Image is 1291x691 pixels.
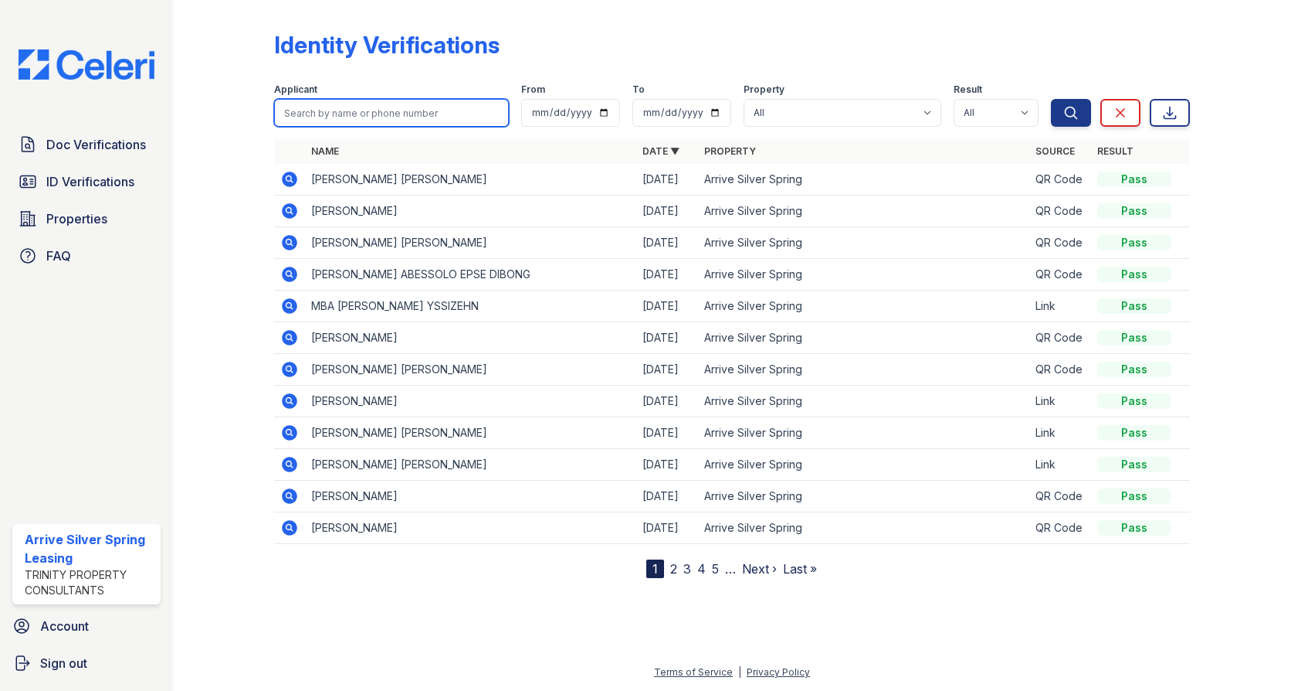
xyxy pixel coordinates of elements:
[1029,259,1091,291] td: QR Code
[305,164,636,196] td: [PERSON_NAME] [PERSON_NAME]
[274,31,500,59] div: Identity Verifications
[305,322,636,354] td: [PERSON_NAME]
[783,561,817,577] a: Last »
[632,83,645,96] label: To
[1029,322,1091,354] td: QR Code
[698,227,1029,259] td: Arrive Silver Spring
[636,449,698,481] td: [DATE]
[698,164,1029,196] td: Arrive Silver Spring
[636,417,698,449] td: [DATE]
[698,259,1029,291] td: Arrive Silver Spring
[636,227,698,259] td: [DATE]
[1029,449,1091,481] td: Link
[6,648,167,679] a: Sign out
[1029,164,1091,196] td: QR Code
[646,560,664,578] div: 1
[311,145,339,157] a: Name
[712,561,719,577] a: 5
[40,654,87,672] span: Sign out
[636,512,698,544] td: [DATE]
[1097,330,1171,345] div: Pass
[704,145,756,157] a: Property
[697,561,706,577] a: 4
[1097,172,1171,187] div: Pass
[305,417,636,449] td: [PERSON_NAME] [PERSON_NAME]
[698,386,1029,417] td: Arrive Silver Spring
[1097,362,1171,377] div: Pass
[305,354,636,386] td: [PERSON_NAME] [PERSON_NAME]
[6,49,167,80] img: CE_Logo_Blue-a8612792a0a2168367f1c8372b55b34899dd931a85d93a1a3d3e32e68fde9ad4.png
[6,611,167,642] a: Account
[1097,145,1133,157] a: Result
[683,561,691,577] a: 3
[25,567,154,598] div: Trinity Property Consultants
[1097,203,1171,219] div: Pass
[642,145,679,157] a: Date ▼
[46,172,134,191] span: ID Verifications
[1029,386,1091,417] td: Link
[1029,196,1091,227] td: QR Code
[1029,291,1091,322] td: Link
[698,481,1029,512] td: Arrive Silver Spring
[12,203,161,234] a: Properties
[12,166,161,197] a: ID Verifications
[274,83,317,96] label: Applicant
[698,449,1029,481] td: Arrive Silver Spring
[698,322,1029,354] td: Arrive Silver Spring
[636,259,698,291] td: [DATE]
[725,560,736,578] span: …
[1035,145,1075,157] a: Source
[12,129,161,160] a: Doc Verifications
[698,417,1029,449] td: Arrive Silver Spring
[1097,235,1171,250] div: Pass
[636,481,698,512] td: [DATE]
[738,666,741,678] div: |
[636,291,698,322] td: [DATE]
[40,617,89,635] span: Account
[747,666,810,678] a: Privacy Policy
[305,481,636,512] td: [PERSON_NAME]
[744,83,784,96] label: Property
[1029,512,1091,544] td: QR Code
[305,227,636,259] td: [PERSON_NAME] [PERSON_NAME]
[742,561,777,577] a: Next ›
[305,449,636,481] td: [PERSON_NAME] [PERSON_NAME]
[698,291,1029,322] td: Arrive Silver Spring
[698,196,1029,227] td: Arrive Silver Spring
[305,512,636,544] td: [PERSON_NAME]
[1097,393,1171,409] div: Pass
[654,666,733,678] a: Terms of Service
[1097,520,1171,536] div: Pass
[670,561,677,577] a: 2
[25,530,154,567] div: Arrive Silver Spring Leasing
[1097,488,1171,504] div: Pass
[1029,417,1091,449] td: Link
[698,354,1029,386] td: Arrive Silver Spring
[636,196,698,227] td: [DATE]
[305,291,636,322] td: MBA [PERSON_NAME] YSSIZEHN
[698,512,1029,544] td: Arrive Silver Spring
[46,135,146,154] span: Doc Verifications
[1029,354,1091,386] td: QR Code
[274,99,509,127] input: Search by name or phone number
[46,247,71,265] span: FAQ
[1097,267,1171,282] div: Pass
[1029,227,1091,259] td: QR Code
[636,386,698,417] td: [DATE]
[1097,425,1171,441] div: Pass
[1097,298,1171,314] div: Pass
[12,240,161,271] a: FAQ
[305,259,636,291] td: [PERSON_NAME] ABESSOLO EPSE DIBONG
[1029,481,1091,512] td: QR Code
[305,386,636,417] td: [PERSON_NAME]
[1097,457,1171,472] div: Pass
[305,196,636,227] td: [PERSON_NAME]
[636,322,698,354] td: [DATE]
[46,209,107,228] span: Properties
[954,83,982,96] label: Result
[521,83,545,96] label: From
[636,354,698,386] td: [DATE]
[636,164,698,196] td: [DATE]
